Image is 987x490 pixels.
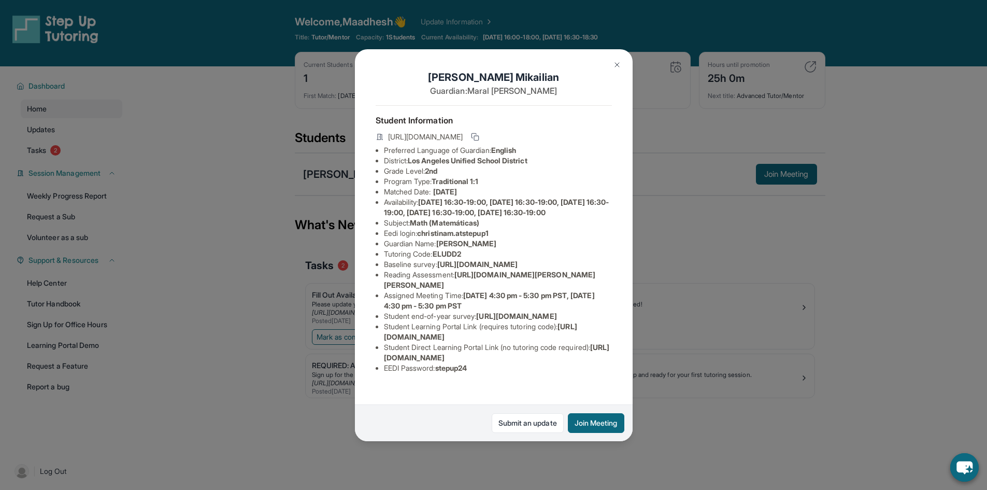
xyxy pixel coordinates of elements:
[384,239,612,249] li: Guardian Name :
[492,413,564,433] a: Submit an update
[469,131,481,143] button: Copy link
[384,156,612,166] li: District:
[384,249,612,259] li: Tutoring Code :
[384,270,612,290] li: Reading Assessment :
[384,270,596,289] span: [URL][DOMAIN_NAME][PERSON_NAME][PERSON_NAME]
[568,413,624,433] button: Join Meeting
[436,239,497,248] span: [PERSON_NAME]
[476,312,556,320] span: [URL][DOMAIN_NAME]
[384,176,612,187] li: Program Type:
[433,249,461,258] span: ELUDD2
[376,70,612,85] h1: [PERSON_NAME] Mikailian
[613,61,621,69] img: Close Icon
[425,166,437,175] span: 2nd
[376,85,612,97] p: Guardian: Maral [PERSON_NAME]
[384,145,612,156] li: Preferred Language of Guardian:
[376,114,612,127] h4: Student Information
[384,197,612,218] li: Availability:
[437,260,518,269] span: [URL][DOMAIN_NAME]
[435,363,467,372] span: stepup24
[417,229,488,237] span: christinam.atstepup1
[384,259,612,270] li: Baseline survey :
[384,290,612,311] li: Assigned Meeting Time :
[410,218,479,227] span: Math (Matemáticas)
[384,291,595,310] span: [DATE] 4:30 pm - 5:30 pm PST, [DATE] 4:30 pm - 5:30 pm PST
[432,177,478,186] span: Traditional 1:1
[388,132,463,142] span: [URL][DOMAIN_NAME]
[384,198,609,217] span: [DATE] 16:30-19:00, [DATE] 16:30-19:00, [DATE] 16:30-19:00, [DATE] 16:30-19:00, [DATE] 16:30-19:00
[384,321,612,342] li: Student Learning Portal Link (requires tutoring code) :
[384,228,612,239] li: Eedi login :
[384,311,612,321] li: Student end-of-year survey :
[384,363,612,373] li: EEDI Password :
[384,342,612,363] li: Student Direct Learning Portal Link (no tutoring code required) :
[950,453,979,482] button: chat-button
[408,156,527,165] span: Los Angeles Unified School District
[384,218,612,228] li: Subject :
[384,187,612,197] li: Matched Date:
[491,146,517,155] span: English
[433,187,457,196] span: [DATE]
[384,166,612,176] li: Grade Level:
